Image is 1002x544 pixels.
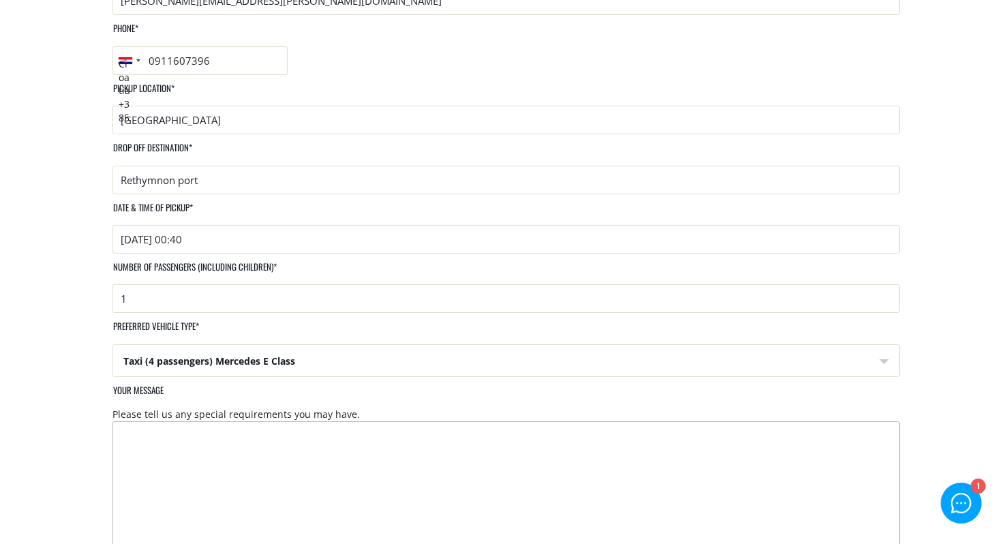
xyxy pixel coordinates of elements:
label: Phone [112,22,138,46]
input: +385 92 123 4567 [112,46,288,75]
div: 1 [970,480,984,494]
label: Number of passengers (including children) [112,260,277,284]
label: Drop off destination [112,141,192,165]
label: Pickup location [112,82,174,106]
label: Date & time of pickup [112,201,193,225]
label: Preferred vehicle type [112,320,199,344]
label: Your message [112,384,164,408]
div: Please tell us any special requirements you may have. [112,408,900,421]
div: Selected country [113,47,145,74]
span: Croatia +385 [119,57,130,125]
